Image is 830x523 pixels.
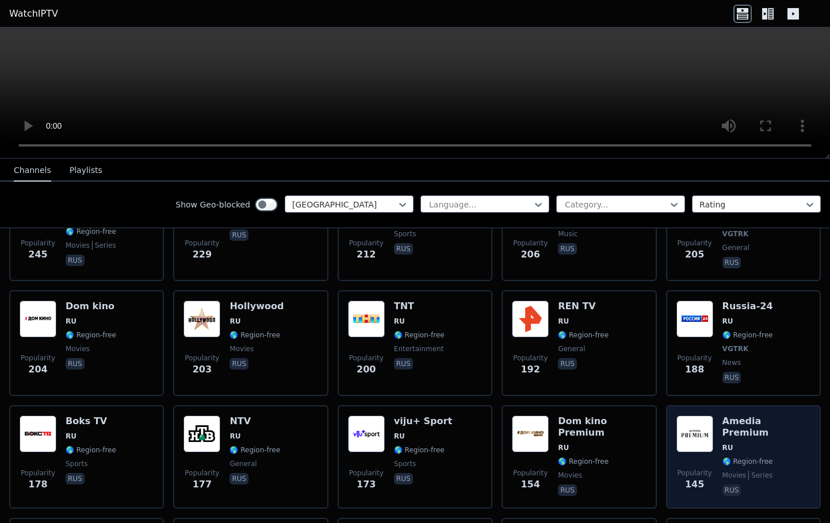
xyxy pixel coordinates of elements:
img: Boks TV [20,416,56,452]
span: RU [394,317,405,326]
span: 178 [28,478,47,491]
span: 🌎 Region-free [558,457,609,466]
span: VGTRK [722,229,749,239]
span: 206 [521,248,540,261]
span: RU [66,432,77,441]
span: 173 [357,478,376,491]
p: rus [558,484,577,496]
span: 🌎 Region-free [230,445,280,455]
h6: Dom kino [66,301,116,312]
h6: Amedia Premium [722,416,810,439]
span: 229 [193,248,212,261]
h6: REN TV [558,301,609,312]
span: RU [394,432,405,441]
span: Popularity [349,468,384,478]
p: rus [66,255,85,266]
span: Popularity [21,239,55,248]
h6: Boks TV [66,416,116,427]
span: Popularity [349,353,384,363]
p: rus [230,229,248,241]
span: sports [66,459,87,468]
span: Popularity [185,353,219,363]
span: movies [722,471,747,480]
span: general [230,459,257,468]
img: Hollywood [183,301,220,337]
span: 🌎 Region-free [394,330,445,340]
img: viju+ Sport [348,416,385,452]
p: rus [66,473,85,484]
span: 🌎 Region-free [722,330,773,340]
span: 204 [28,363,47,376]
img: Russia-24 [676,301,713,337]
span: RU [230,317,240,326]
p: rus [394,358,413,370]
button: Channels [14,160,51,182]
span: 245 [28,248,47,261]
span: 192 [521,363,540,376]
img: NTV [183,416,220,452]
span: 154 [521,478,540,491]
span: music [558,229,577,239]
span: movies [66,241,90,250]
span: 203 [193,363,212,376]
span: 177 [193,478,212,491]
span: movies [558,471,582,480]
span: 🌎 Region-free [394,445,445,455]
span: 🌎 Region-free [722,457,773,466]
button: Playlists [70,160,102,182]
a: WatchIPTV [9,7,58,21]
p: rus [558,358,577,370]
span: RU [558,443,569,452]
span: sports [394,459,416,468]
span: 212 [357,248,376,261]
p: rus [230,358,248,370]
p: rus [722,257,741,268]
h6: NTV [230,416,280,427]
span: news [722,358,741,367]
span: RU [558,317,569,326]
h6: Hollywood [230,301,284,312]
p: rus [394,473,413,484]
span: sports [394,229,416,239]
span: Popularity [513,468,548,478]
span: movies [230,344,254,353]
span: Popularity [185,239,219,248]
span: general [558,344,585,353]
span: RU [722,443,733,452]
span: RU [66,317,77,326]
h6: viju+ Sport [394,416,452,427]
span: Popularity [678,468,712,478]
span: 188 [685,363,704,376]
p: rus [558,243,577,255]
img: TNT [348,301,385,337]
p: rus [722,484,741,496]
p: rus [66,358,85,370]
span: series [748,471,772,480]
span: Popularity [185,468,219,478]
span: 🌎 Region-free [66,445,116,455]
img: Dom kino Premium [512,416,549,452]
span: 🌎 Region-free [66,330,116,340]
span: movies [66,344,90,353]
span: Popularity [678,353,712,363]
span: 🌎 Region-free [558,330,609,340]
span: 145 [685,478,704,491]
p: rus [230,473,248,484]
span: Popularity [21,353,55,363]
h6: Russia-24 [722,301,773,312]
p: rus [722,372,741,383]
span: Popularity [21,468,55,478]
h6: TNT [394,301,445,312]
h6: Dom kino Premium [558,416,646,439]
span: RU [230,432,240,441]
span: Popularity [678,239,712,248]
p: rus [394,243,413,255]
span: series [92,241,116,250]
span: Popularity [513,239,548,248]
span: VGTRK [722,344,749,353]
img: Dom kino [20,301,56,337]
label: Show Geo-blocked [175,199,250,210]
span: 🌎 Region-free [66,227,116,236]
span: Popularity [349,239,384,248]
span: 🌎 Region-free [230,330,280,340]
